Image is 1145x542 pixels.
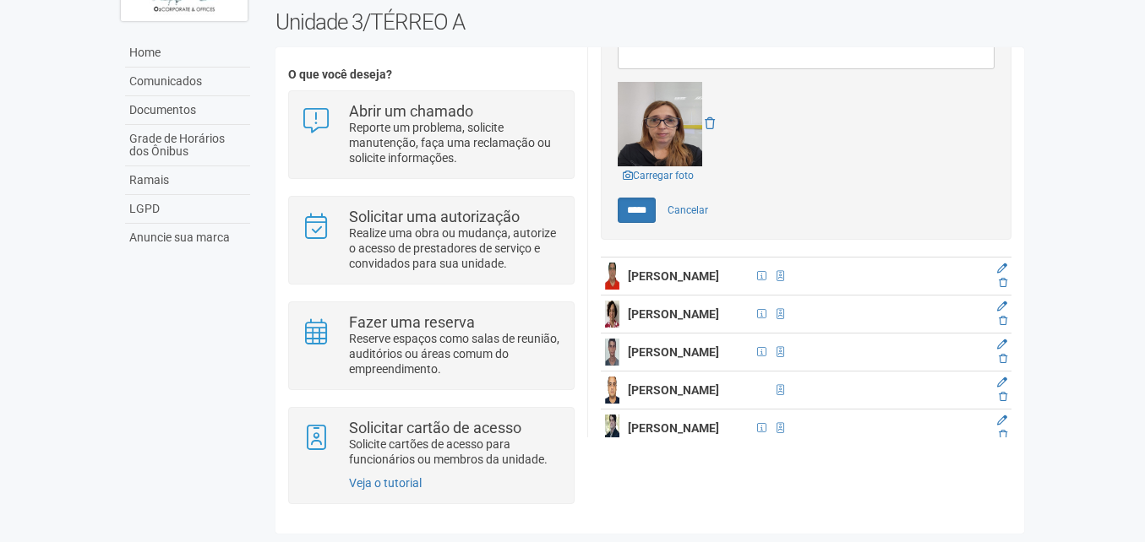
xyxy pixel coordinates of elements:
[349,331,561,377] p: Reserve espaços como salas de reunião, auditórios ou áreas comum do empreendimento.
[605,263,619,290] img: user.png
[628,307,719,321] strong: [PERSON_NAME]
[999,429,1007,441] a: Excluir membro
[605,377,619,404] img: user.png
[997,263,1007,274] a: Editar membro
[125,125,250,166] a: Grade de Horários dos Ônibus
[628,383,719,397] strong: [PERSON_NAME]
[275,9,1025,35] h2: Unidade 3/TÉRREO A
[605,339,619,366] img: user.png
[125,166,250,195] a: Ramais
[999,353,1007,365] a: Excluir membro
[349,436,561,467] p: Solicite cartões de acesso para funcionários ou membros da unidade.
[997,415,1007,426] a: Editar membro
[605,301,619,328] img: user.png
[705,117,715,130] a: Remover
[125,96,250,125] a: Documentos
[302,209,561,271] a: Solicitar uma autorização Realize uma obra ou mudança, autorize o acesso de prestadores de serviç...
[618,166,699,185] a: Carregar foto
[302,104,561,165] a: Abrir um chamado Reporte um problema, solicite manutenção, faça uma reclamação ou solicite inform...
[628,421,719,435] strong: [PERSON_NAME]
[125,224,250,252] a: Anuncie sua marca
[999,391,1007,403] a: Excluir membro
[349,419,521,436] strong: Solicitar cartão de acesso
[349,120,561,165] p: Reporte um problema, solicite manutenção, faça uma reclamação ou solicite informações.
[302,315,561,377] a: Fazer uma reserva Reserve espaços como salas de reunião, auditórios ou áreas comum do empreendime...
[125,195,250,224] a: LGPD
[349,208,520,225] strong: Solicitar uma autorização
[125,39,250,68] a: Home
[349,102,473,120] strong: Abrir um chamado
[658,198,717,223] a: Cancelar
[288,68,575,81] h4: O que você deseja?
[125,68,250,96] a: Comunicados
[628,345,719,359] strong: [PERSON_NAME]
[605,415,619,442] img: user.png
[349,225,561,271] p: Realize uma obra ou mudança, autorize o acesso de prestadores de serviço e convidados para sua un...
[618,82,702,166] img: GetFile
[349,476,422,490] a: Veja o tutorial
[997,301,1007,312] a: Editar membro
[628,269,719,283] strong: [PERSON_NAME]
[999,277,1007,289] a: Excluir membro
[997,339,1007,350] a: Editar membro
[349,313,475,331] strong: Fazer uma reserva
[999,315,1007,327] a: Excluir membro
[302,420,561,467] a: Solicitar cartão de acesso Solicite cartões de acesso para funcionários ou membros da unidade.
[997,377,1007,388] a: Editar membro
